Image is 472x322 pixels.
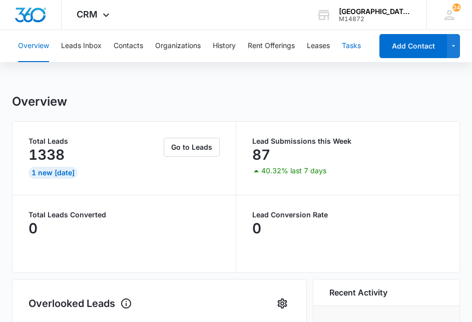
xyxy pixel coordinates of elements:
[164,143,220,151] a: Go to Leads
[339,8,412,16] div: account name
[452,4,460,12] span: 24
[339,16,412,23] div: account id
[252,211,444,218] p: Lead Conversion Rate
[248,30,295,62] button: Rent Offerings
[307,30,330,62] button: Leases
[342,30,361,62] button: Tasks
[452,4,460,12] div: notifications count
[29,211,220,218] p: Total Leads Converted
[77,9,98,20] span: CRM
[18,30,49,62] button: Overview
[61,30,102,62] button: Leads Inbox
[213,30,236,62] button: History
[329,286,387,298] h6: Recent Activity
[29,220,38,236] p: 0
[12,94,67,109] h1: Overview
[29,147,65,163] p: 1338
[164,138,220,157] button: Go to Leads
[379,34,447,58] button: Add Contact
[252,220,261,236] p: 0
[261,167,326,174] p: 40.32% last 7 days
[29,296,132,311] h1: Overlooked Leads
[114,30,143,62] button: Contacts
[155,30,201,62] button: Organizations
[274,295,290,311] button: Settings
[252,138,444,145] p: Lead Submissions this Week
[29,167,78,179] div: 1 New [DATE]
[29,138,162,145] p: Total Leads
[252,147,270,163] p: 87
